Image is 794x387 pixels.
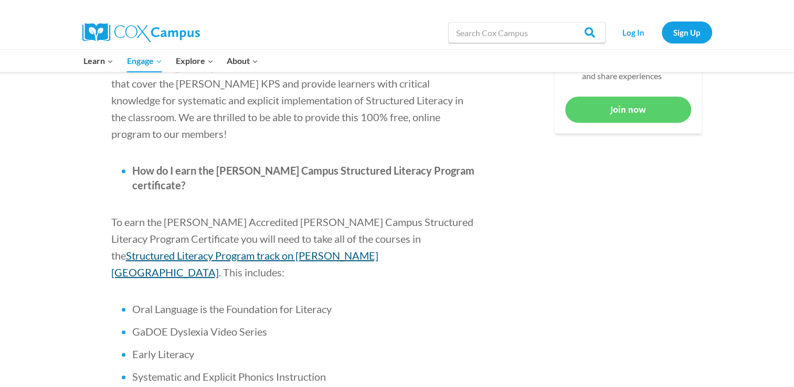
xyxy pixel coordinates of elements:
[120,50,169,72] button: Child menu of Engage
[82,23,200,42] img: Cox Campus
[111,60,476,140] span: The [PERSON_NAME] Campus Structured Literacy Program contains 11 courses that cover the [PERSON_N...
[169,50,220,72] button: Child menu of Explore
[77,50,265,72] nav: Primary Navigation
[565,96,691,122] a: Join now
[77,50,121,72] button: Child menu of Learn
[611,21,712,43] nav: Secondary Navigation
[219,266,284,278] span: . This includes:
[448,22,606,43] input: Search Cox Campus
[132,303,332,315] span: Oral Language is the Foundation for Literacy
[611,21,657,43] a: Log In
[220,50,265,72] button: Child menu of About
[111,216,473,262] span: To earn the [PERSON_NAME] Accredited [PERSON_NAME] Campus Structured Literacy Program Certificate...
[111,249,378,278] a: Structured Literacy Program track on [PERSON_NAME][GEOGRAPHIC_DATA]
[662,21,712,43] a: Sign Up
[132,370,326,383] span: Systematic and Explicit Phonics Instruction
[132,325,267,338] span: GaDOE Dyslexia Video Series
[132,164,474,191] span: How do I earn the [PERSON_NAME] Campus Structured Literacy Program certificate?
[132,348,194,360] span: Early Literacy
